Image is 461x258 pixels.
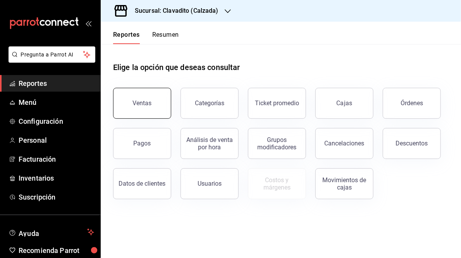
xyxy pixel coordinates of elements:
[85,20,91,26] button: open_drawer_menu
[181,88,239,119] button: Categorías
[337,99,353,108] div: Cajas
[19,245,94,256] span: Recomienda Parrot
[5,56,95,64] a: Pregunta a Parrot AI
[129,6,218,15] h3: Sucursal: Clavadito (Calzada)
[195,99,224,107] div: Categorías
[19,78,94,89] span: Reportes
[19,116,94,126] span: Configuración
[315,168,373,199] button: Movimientos de cajas
[253,136,301,151] div: Grupos modificadores
[19,135,94,145] span: Personal
[248,88,306,119] button: Ticket promedio
[152,31,179,44] button: Resumen
[19,192,94,202] span: Suscripción
[325,140,365,147] div: Cancelaciones
[119,180,166,187] div: Datos de clientes
[113,62,240,73] h1: Elige la opción que deseas consultar
[133,99,152,107] div: Ventas
[113,168,171,199] button: Datos de clientes
[198,180,222,187] div: Usuarios
[383,128,441,159] button: Descuentos
[383,88,441,119] button: Órdenes
[315,88,373,119] a: Cajas
[19,97,94,108] span: Menú
[396,140,428,147] div: Descuentos
[253,176,301,191] div: Costos y márgenes
[113,88,171,119] button: Ventas
[186,136,234,151] div: Análisis de venta por hora
[181,128,239,159] button: Análisis de venta por hora
[113,31,140,44] button: Reportes
[113,31,179,44] div: navigation tabs
[248,128,306,159] button: Grupos modificadores
[181,168,239,199] button: Usuarios
[134,140,151,147] div: Pagos
[21,51,83,59] span: Pregunta a Parrot AI
[19,154,94,164] span: Facturación
[248,168,306,199] button: Contrata inventarios para ver este reporte
[19,173,94,183] span: Inventarios
[19,227,84,237] span: Ayuda
[255,99,299,107] div: Ticket promedio
[9,46,95,63] button: Pregunta a Parrot AI
[401,99,423,107] div: Órdenes
[320,176,368,191] div: Movimientos de cajas
[315,128,373,159] button: Cancelaciones
[113,128,171,159] button: Pagos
